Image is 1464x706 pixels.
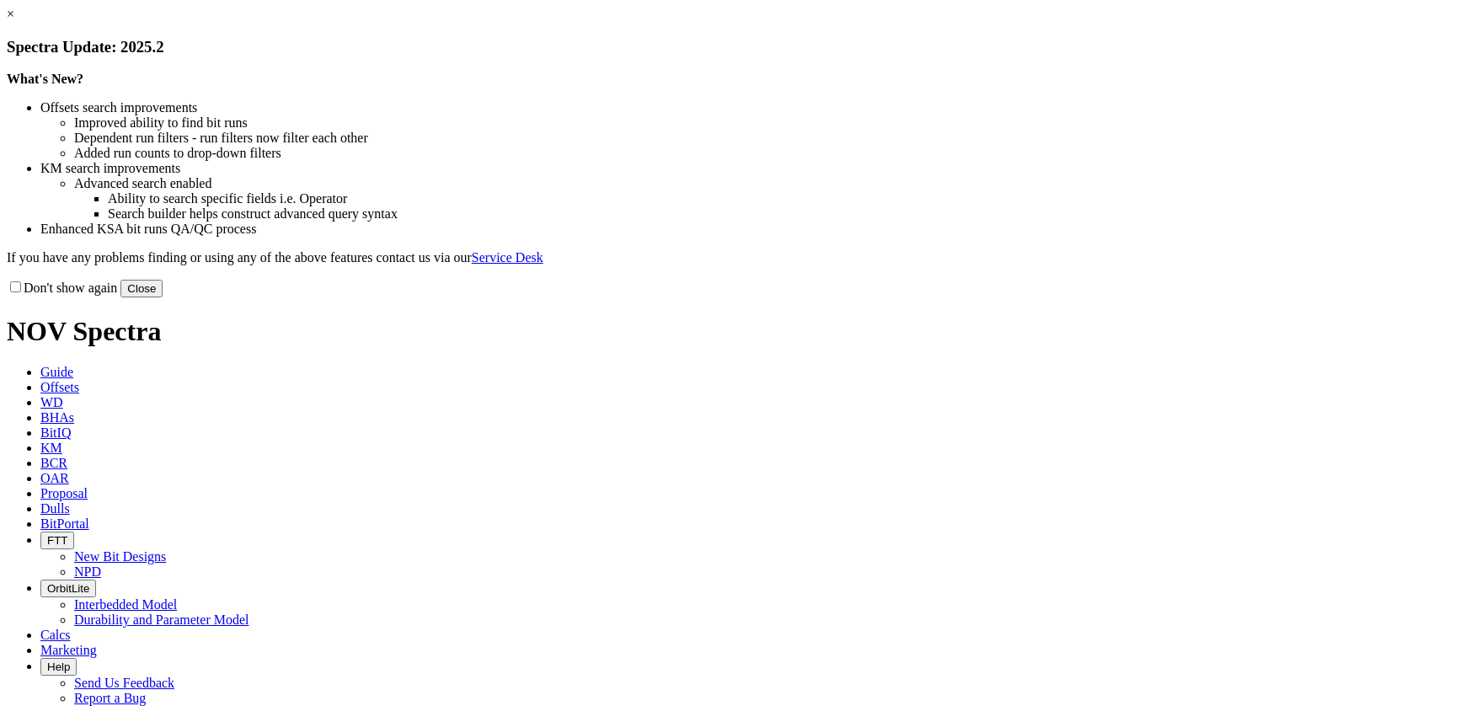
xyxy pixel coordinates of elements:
li: Search builder helps construct advanced query syntax [108,206,1457,222]
span: WD [40,395,63,409]
a: Report a Bug [74,691,146,705]
a: NPD [74,564,101,579]
h3: Spectra Update: 2025.2 [7,38,1457,56]
a: × [7,7,14,21]
span: Guide [40,365,73,379]
span: KM [40,441,62,455]
span: OrbitLite [47,582,89,595]
a: Durability and Parameter Model [74,612,249,627]
span: BCR [40,456,67,470]
span: BitPortal [40,516,89,531]
span: FTT [47,534,67,547]
h1: NOV Spectra [7,316,1457,347]
input: Don't show again [10,281,21,292]
span: Calcs [40,628,71,642]
p: If you have any problems finding or using any of the above features contact us via our [7,250,1457,265]
a: Send Us Feedback [74,676,174,690]
li: Dependent run filters - run filters now filter each other [74,131,1457,146]
span: Marketing [40,643,97,657]
button: Close [120,280,163,297]
li: Ability to search specific fields i.e. Operator [108,191,1457,206]
a: Service Desk [472,250,543,265]
span: Dulls [40,501,70,516]
span: OAR [40,471,69,485]
a: New Bit Designs [74,549,166,564]
li: KM search improvements [40,161,1457,176]
span: BitIQ [40,425,71,440]
li: Advanced search enabled [74,176,1457,191]
span: Proposal [40,486,88,500]
span: Help [47,661,70,673]
li: Improved ability to find bit runs [74,115,1457,131]
strong: What's New? [7,72,83,86]
span: BHAs [40,410,74,425]
li: Offsets search improvements [40,100,1457,115]
a: Interbedded Model [74,597,177,612]
li: Enhanced KSA bit runs QA/QC process [40,222,1457,237]
label: Don't show again [7,281,117,295]
span: Offsets [40,380,79,394]
li: Added run counts to drop-down filters [74,146,1457,161]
